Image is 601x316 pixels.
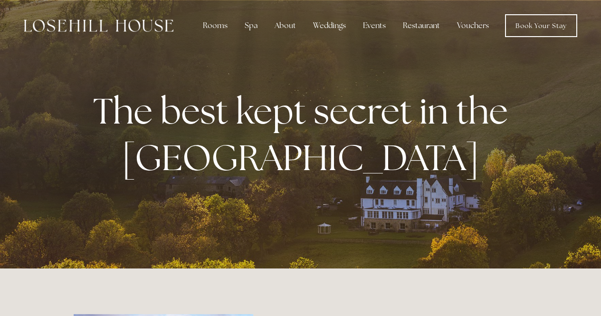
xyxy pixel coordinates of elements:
[237,16,265,35] div: Spa
[305,16,353,35] div: Weddings
[355,16,393,35] div: Events
[505,14,577,37] a: Book Your Stay
[395,16,448,35] div: Restaurant
[267,16,304,35] div: About
[24,19,173,32] img: Losehill House
[93,87,515,181] strong: The best kept secret in the [GEOGRAPHIC_DATA]
[195,16,235,35] div: Rooms
[449,16,496,35] a: Vouchers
